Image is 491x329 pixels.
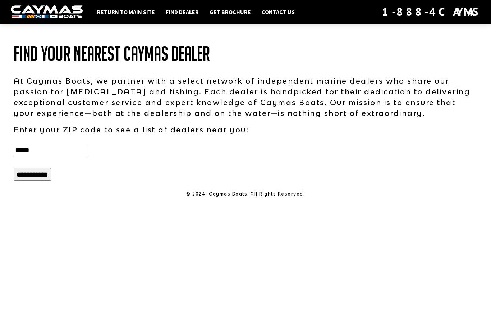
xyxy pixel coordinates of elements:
div: 1-888-4CAYMAS [382,4,480,20]
a: Contact Us [258,7,298,17]
p: Enter your ZIP code to see a list of dealers near you: [14,124,477,135]
img: white-logo-c9c8dbefe5ff5ceceb0f0178aa75bf4bb51f6bca0971e226c86eb53dfe498488.png [11,5,83,19]
a: Find Dealer [162,7,202,17]
a: Get Brochure [206,7,254,17]
a: Return to main site [93,7,159,17]
p: At Caymas Boats, we partner with a select network of independent marine dealers who share our pas... [14,75,477,118]
p: © 2024. Caymas Boats. All Rights Reserved. [14,191,477,197]
h1: Find Your Nearest Caymas Dealer [14,43,477,65]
